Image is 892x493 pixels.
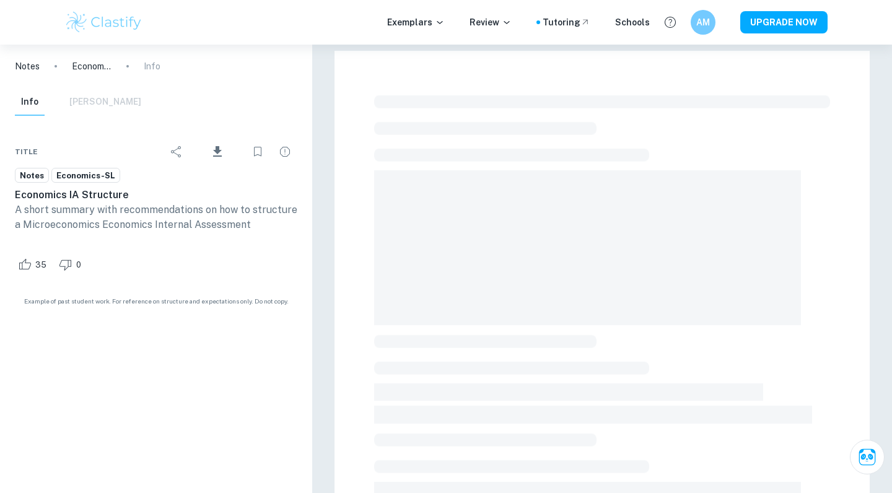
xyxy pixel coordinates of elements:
button: AM [691,10,715,35]
span: Notes [15,170,48,182]
div: Like [15,255,53,274]
p: Exemplars [387,15,445,29]
span: Title [15,146,38,157]
span: 35 [28,259,53,271]
button: Info [15,89,45,116]
h6: Economics IA Structure [15,188,297,203]
h6: AM [696,15,711,29]
img: Clastify logo [64,10,143,35]
button: Ask Clai [850,440,885,474]
span: Economics-SL [52,170,120,182]
a: Economics-SL [51,168,120,183]
span: Example of past student work. For reference on structure and expectations only. Do not copy. [15,297,297,306]
p: A short summary with recommendations on how to structure a Microeconomics Economics Internal Asse... [15,203,297,232]
p: Review [470,15,512,29]
a: Tutoring [543,15,590,29]
button: UPGRADE NOW [740,11,828,33]
button: Help and Feedback [660,12,681,33]
div: Dislike [56,255,88,274]
a: Notes [15,168,49,183]
p: Info [144,59,160,73]
div: Share [164,139,189,164]
div: Download [191,136,243,168]
a: Schools [615,15,650,29]
p: Economics IA Structure [72,59,111,73]
div: Report issue [273,139,297,164]
div: Bookmark [245,139,270,164]
a: Notes [15,59,40,73]
span: 0 [69,259,88,271]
